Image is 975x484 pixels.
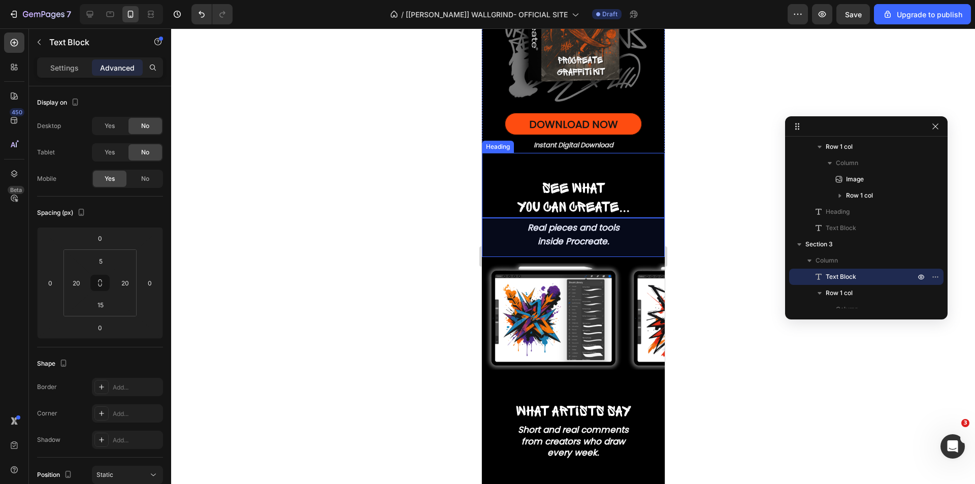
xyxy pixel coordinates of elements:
[36,395,147,407] strong: Short and real comments
[874,4,971,24] button: Upgrade to publish
[43,275,58,291] input: 0
[141,174,149,183] span: No
[142,275,157,291] input: 0
[113,436,160,445] div: Add...
[37,148,55,157] div: Tablet
[113,383,160,392] div: Add...
[846,190,873,201] span: Row 1 col
[826,142,853,152] span: Row 1 col
[92,466,163,484] button: Static
[37,382,57,392] div: Border
[90,297,111,312] input: 15px
[8,186,24,194] div: Beta
[96,471,113,478] span: Static
[10,108,24,116] div: 450
[141,148,149,157] span: No
[846,174,864,184] span: Image
[90,253,111,269] input: 5px
[961,419,969,427] span: 3
[826,288,853,298] span: Row 1 col
[37,121,61,131] div: Desktop
[143,235,285,341] img: [object Object]
[826,223,856,233] span: Text Block
[836,304,858,314] span: Column
[105,121,115,131] span: Yes
[845,10,862,19] span: Save
[34,375,149,391] span: What artists say
[4,4,76,24] button: 7
[113,409,160,418] div: Add...
[826,207,850,217] span: Heading
[90,231,110,246] input: 0
[816,255,838,266] span: Column
[49,36,136,48] p: Text Block
[69,275,84,291] input: 20px
[37,435,60,444] div: Shadow
[117,275,133,291] input: 20px
[191,4,233,24] div: Undo/Redo
[406,9,568,20] span: [[PERSON_NAME]] WALLGRIND- OFFICIAL SITE
[805,239,833,249] span: Section 3
[90,320,110,335] input: 0
[105,148,115,157] span: Yes
[883,9,962,20] div: Upgrade to publish
[100,62,135,73] p: Advanced
[66,418,117,430] strong: every week.
[836,158,858,168] span: Column
[37,174,56,183] div: Mobile
[50,62,79,73] p: Settings
[37,409,57,418] div: Corner
[401,9,404,20] span: /
[37,468,74,482] div: Position
[37,206,87,220] div: Spacing (px)
[826,272,856,282] span: Text Block
[602,10,617,19] span: Draft
[836,4,870,24] button: Save
[940,434,965,459] iframe: Intercom live chat
[37,357,70,371] div: Shape
[482,28,665,484] iframe: Design area
[105,174,115,183] span: Yes
[37,96,81,110] div: Display on
[40,407,143,419] strong: from creators who draw
[141,121,149,131] span: No
[67,8,71,20] p: 7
